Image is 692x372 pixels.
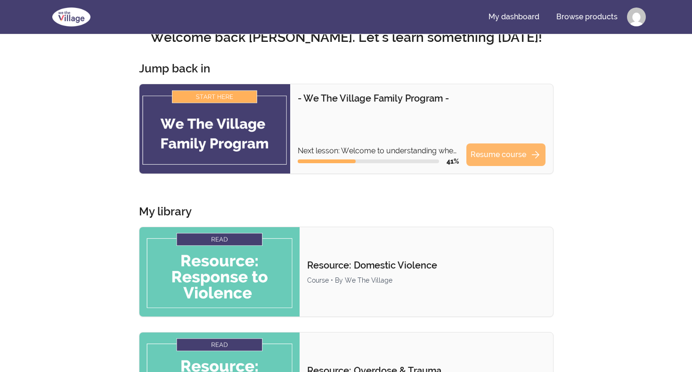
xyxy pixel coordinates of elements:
[627,8,646,26] img: Profile image for RICHARD W MAGEE
[47,29,646,46] h2: Welcome back [PERSON_NAME]. Let's learn something [DATE]!
[47,6,96,28] img: We The Village logo
[139,227,300,317] img: Product image for Resource: Domestic Violence
[139,84,290,174] img: Product image for - We The Village Family Program -
[481,6,646,28] nav: Main
[139,204,192,219] h3: My library
[549,6,625,28] a: Browse products
[481,6,547,28] a: My dashboard
[307,259,545,272] p: Resource: Domestic Violence
[447,158,459,165] span: 41 %
[466,143,545,166] a: Resume coursearrow_forward
[530,149,541,160] span: arrow_forward
[139,227,554,317] a: Product image for Resource: Domestic ViolenceResource: Domestic ViolenceCourse • By We The Village
[298,159,439,163] div: Course progress
[307,276,545,285] div: Course • By We The Village
[298,145,459,157] p: Next lesson: Welcome to understanding when to allow Natural Consequences
[298,92,545,105] p: - We The Village Family Program -
[139,61,210,76] h3: Jump back in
